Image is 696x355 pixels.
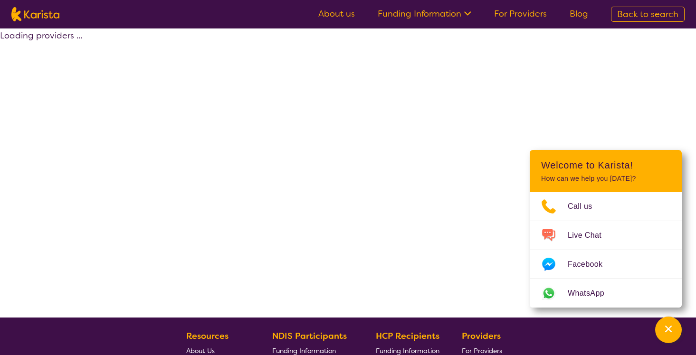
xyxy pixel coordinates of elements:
[568,199,604,214] span: Call us
[570,8,588,19] a: Blog
[530,279,682,308] a: Web link opens in a new tab.
[494,8,547,19] a: For Providers
[318,8,355,19] a: About us
[186,330,229,342] b: Resources
[568,257,614,271] span: Facebook
[11,7,59,21] img: Karista logo
[462,330,501,342] b: Providers
[376,346,439,355] span: Funding Information
[541,175,670,183] p: How can we help you [DATE]?
[530,150,682,308] div: Channel Menu
[568,228,613,243] span: Live Chat
[655,317,682,343] button: Channel Menu
[272,330,347,342] b: NDIS Participants
[568,286,616,300] span: WhatsApp
[617,9,678,20] span: Back to search
[376,330,439,342] b: HCP Recipients
[462,346,502,355] span: For Providers
[272,346,336,355] span: Funding Information
[530,192,682,308] ul: Choose channel
[541,159,670,171] h2: Welcome to Karista!
[611,7,685,22] a: Back to search
[378,8,471,19] a: Funding Information
[186,346,215,355] span: About Us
